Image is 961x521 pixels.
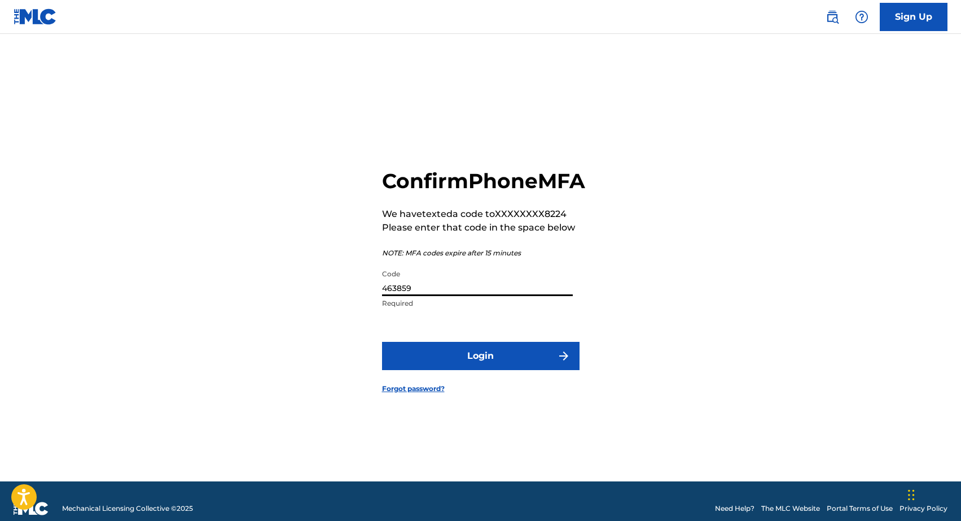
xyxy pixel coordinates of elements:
[557,349,571,363] img: f7272a7cc735f4ea7f67.svg
[382,207,585,221] p: We have texted a code to XXXXXXXX8224
[382,384,445,394] a: Forgot password?
[905,467,961,521] iframe: Chat Widget
[382,221,585,235] p: Please enter that code in the space below
[826,10,839,24] img: search
[855,10,868,24] img: help
[821,6,844,28] a: Public Search
[761,503,820,514] a: The MLC Website
[899,503,947,514] a: Privacy Policy
[382,248,585,258] p: NOTE: MFA codes expire after 15 minutes
[382,168,585,194] h2: Confirm Phone MFA
[382,342,580,370] button: Login
[62,503,193,514] span: Mechanical Licensing Collective © 2025
[850,6,873,28] div: Help
[908,478,915,512] div: Drag
[14,502,49,515] img: logo
[827,503,893,514] a: Portal Terms of Use
[715,503,754,514] a: Need Help?
[14,8,57,25] img: MLC Logo
[382,298,573,309] p: Required
[880,3,947,31] a: Sign Up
